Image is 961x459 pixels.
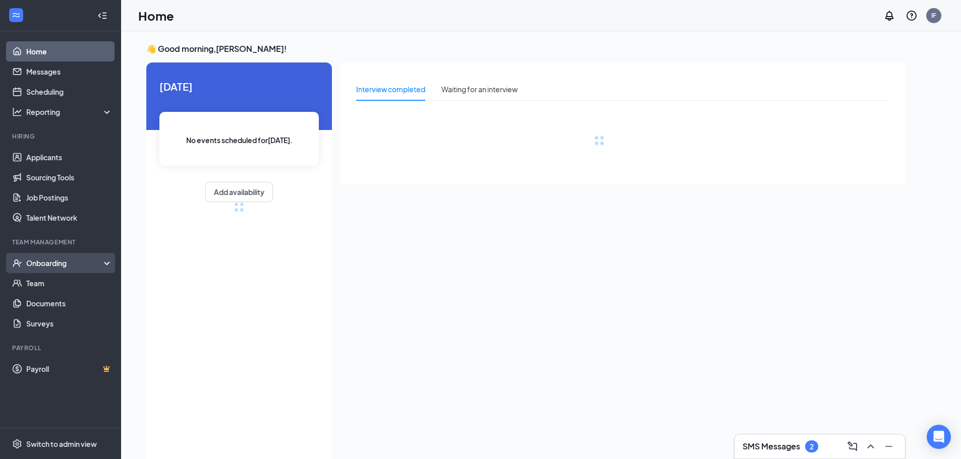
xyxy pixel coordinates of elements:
[26,147,112,167] a: Applicants
[26,167,112,187] a: Sourcing Tools
[26,107,113,117] div: Reporting
[883,440,895,452] svg: Minimize
[12,258,22,268] svg: UserCheck
[26,61,112,82] a: Messages
[12,238,110,246] div: Team Management
[906,10,918,22] svg: QuestionInfo
[810,442,814,451] div: 2
[97,11,107,21] svg: Collapse
[26,359,112,379] a: PayrollCrown
[356,84,425,95] div: Interview completed
[863,438,879,454] button: ChevronUp
[26,41,112,61] a: Home
[26,313,112,334] a: Surveys
[12,107,22,117] svg: Analysis
[26,258,104,268] div: Onboarding
[12,344,110,352] div: Payroll
[12,439,22,449] svg: Settings
[26,208,112,228] a: Talent Network
[138,7,174,24] h1: Home
[743,441,800,452] h3: SMS Messages
[26,187,112,208] a: Job Postings
[159,79,319,94] span: [DATE]
[26,82,112,102] a: Scheduling
[11,10,21,20] svg: WorkstreamLogo
[927,425,951,449] div: Open Intercom Messenger
[146,43,905,54] h3: 👋 Good morning, [PERSON_NAME] !
[865,440,877,452] svg: ChevronUp
[234,202,244,212] div: loading meetings...
[883,10,895,22] svg: Notifications
[844,438,861,454] button: ComposeMessage
[205,182,273,202] button: Add availability
[26,439,97,449] div: Switch to admin view
[26,293,112,313] a: Documents
[846,440,859,452] svg: ComposeMessage
[931,11,936,20] div: IF
[186,135,293,146] span: No events scheduled for [DATE] .
[26,273,112,293] a: Team
[881,438,897,454] button: Minimize
[12,132,110,141] div: Hiring
[441,84,518,95] div: Waiting for an interview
